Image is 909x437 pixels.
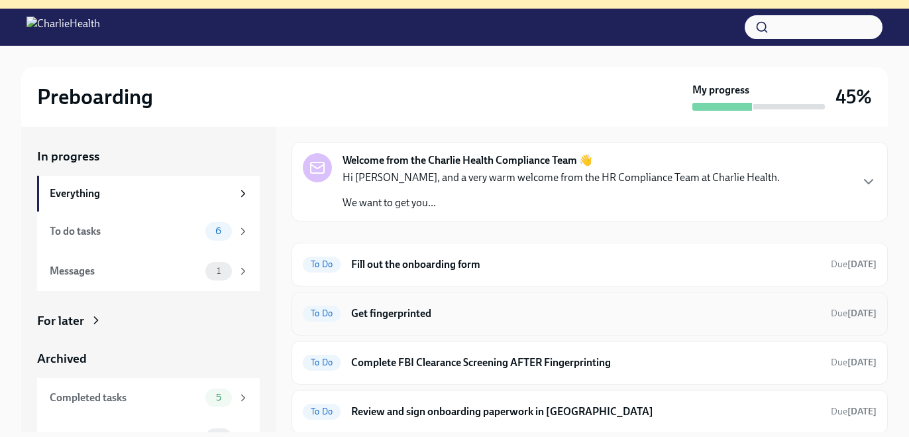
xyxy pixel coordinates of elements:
span: 1 [209,266,229,276]
strong: [DATE] [847,308,877,319]
span: Due [831,308,877,319]
span: 5 [208,393,229,403]
h6: Review and sign onboarding paperwork in [GEOGRAPHIC_DATA] [351,405,820,419]
span: October 10th, 2025 08:00 [831,307,877,320]
strong: [DATE] [847,357,877,368]
div: Messages [50,264,200,279]
span: To Do [303,308,341,318]
a: Completed tasks5 [37,378,260,418]
span: To Do [303,406,341,416]
a: To do tasks6 [37,212,260,251]
a: Archived [37,350,260,367]
a: To DoComplete FBI Clearance Screening AFTER FingerprintingDue[DATE] [303,352,877,373]
h6: Get fingerprinted [351,306,820,321]
strong: My progress [692,83,749,97]
a: Messages1 [37,251,260,291]
strong: [DATE] [847,406,877,417]
a: For later [37,312,260,330]
a: To DoReview and sign onboarding paperwork in [GEOGRAPHIC_DATA]Due[DATE] [303,401,877,422]
span: Due [831,406,877,417]
strong: [DATE] [847,259,877,270]
h6: Fill out the onboarding form [351,257,820,272]
span: October 13th, 2025 08:00 [831,356,877,369]
img: CharlieHealth [27,17,100,38]
span: October 13th, 2025 08:00 [831,405,877,418]
span: 6 [207,226,229,236]
div: Everything [50,186,232,201]
div: For later [37,312,84,330]
a: In progress [37,148,260,165]
a: To DoGet fingerprintedDue[DATE] [303,303,877,324]
h6: Complete FBI Clearance Screening AFTER Fingerprinting [351,355,820,370]
a: Everything [37,176,260,212]
span: Due [831,357,877,368]
h3: 45% [835,85,872,109]
span: October 5th, 2025 08:00 [831,258,877,271]
div: To do tasks [50,224,200,239]
p: Hi [PERSON_NAME], and a very warm welcome from the HR Compliance Team at Charlie Health. [343,170,780,185]
div: Completed tasks [50,391,200,405]
span: To Do [303,259,341,269]
span: Due [831,259,877,270]
a: To DoFill out the onboarding formDue[DATE] [303,254,877,275]
h2: Preboarding [37,84,153,110]
span: To Do [303,357,341,367]
p: We want to get you... [343,196,780,210]
strong: Welcome from the Charlie Health Compliance Team 👋 [343,153,592,168]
